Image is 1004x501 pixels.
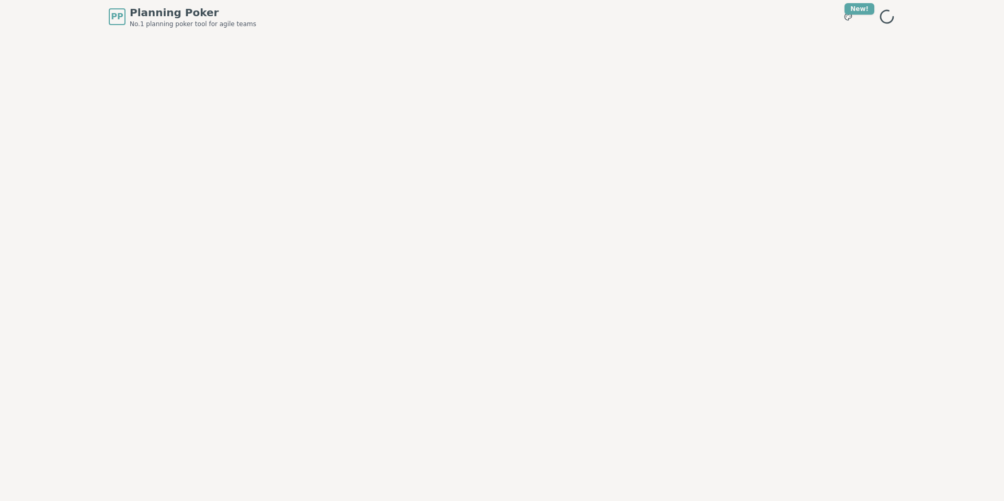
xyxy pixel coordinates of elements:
span: Planning Poker [130,5,256,20]
a: PPPlanning PokerNo.1 planning poker tool for agile teams [109,5,256,28]
span: PP [111,10,123,23]
button: New! [839,7,858,26]
div: New! [845,3,874,15]
span: No.1 planning poker tool for agile teams [130,20,256,28]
